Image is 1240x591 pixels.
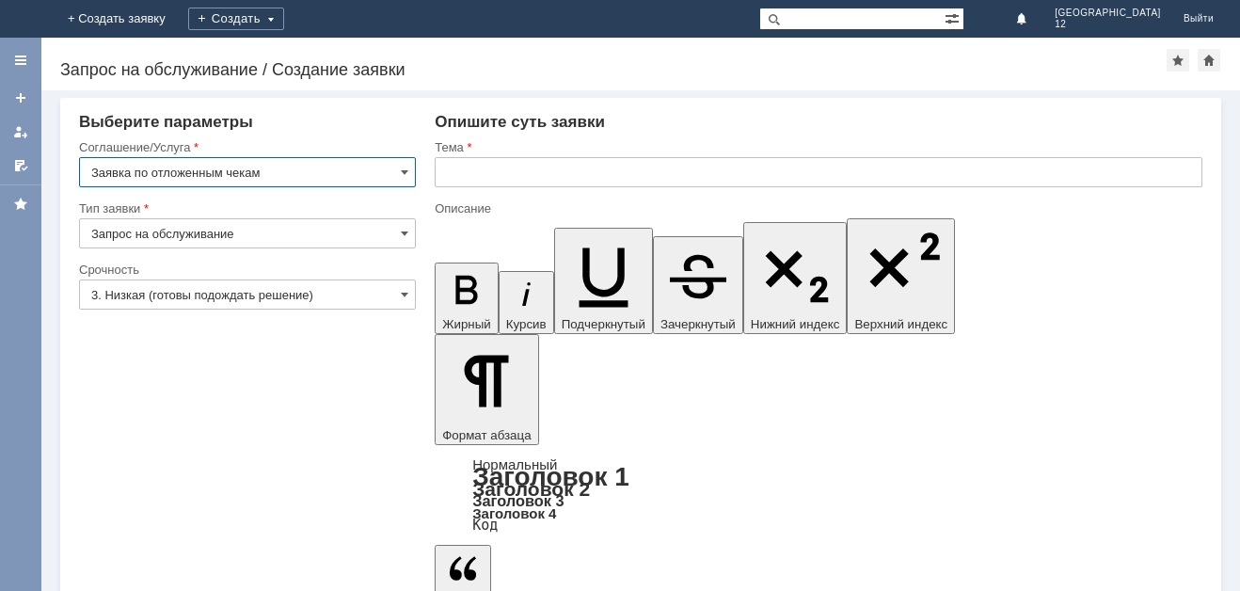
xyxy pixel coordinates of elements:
a: Заголовок 3 [472,492,564,509]
button: Курсив [499,271,554,334]
div: Тип заявки [79,202,412,215]
div: Создать [188,8,284,30]
button: Жирный [435,263,499,334]
div: Добавить в избранное [1167,49,1189,72]
span: 12 [1055,19,1161,30]
div: Формат абзаца [435,458,1202,532]
button: Нижний индекс [743,222,848,334]
button: Зачеркнутый [653,236,743,334]
div: Срочность [79,264,412,276]
span: Подчеркнутый [562,317,645,331]
div: Запрос на обслуживание / Создание заявки [60,60,1167,79]
a: Заголовок 4 [472,505,556,521]
div: Тема [435,141,1199,153]
a: Мои заявки [6,117,36,147]
span: Выберите параметры [79,113,253,131]
span: Курсив [506,317,547,331]
span: Опишите суть заявки [435,113,605,131]
a: Код [472,517,498,534]
button: Формат абзаца [435,334,538,445]
a: Мои согласования [6,151,36,181]
a: Создать заявку [6,83,36,113]
span: Расширенный поиск [945,8,963,26]
a: Заголовок 2 [472,478,590,500]
a: Заголовок 1 [472,462,629,491]
span: Нижний индекс [751,317,840,331]
div: Соглашение/Услуга [79,141,412,153]
span: Верхний индекс [854,317,947,331]
button: Верхний индекс [847,218,955,334]
span: Формат абзаца [442,428,531,442]
span: [GEOGRAPHIC_DATA] [1055,8,1161,19]
div: Описание [435,202,1199,215]
a: Нормальный [472,456,557,472]
span: Жирный [442,317,491,331]
span: Зачеркнутый [660,317,736,331]
button: Подчеркнутый [554,228,653,334]
div: Сделать домашней страницей [1198,49,1220,72]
